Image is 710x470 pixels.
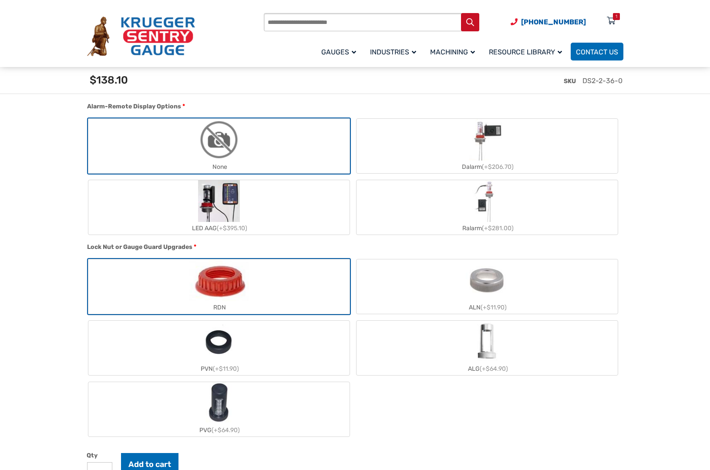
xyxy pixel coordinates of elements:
span: Contact Us [576,48,618,56]
a: Gauges [316,41,365,62]
div: ALG [357,363,618,375]
a: Resource Library [484,41,571,62]
span: (+$206.70) [482,163,514,171]
div: PVG [88,424,350,436]
span: SKU [564,77,576,85]
span: (+$11.90) [481,304,507,311]
span: (+$64.90) [480,365,508,373]
span: Machining [430,48,475,56]
a: Machining [425,41,484,62]
a: Industries [365,41,425,62]
div: None [88,161,350,173]
div: Ralarm [357,222,618,235]
div: ALN [357,301,618,314]
label: Dalarm [357,119,618,173]
div: Dalarm [357,161,618,173]
div: RDN [88,301,350,314]
span: Alarm-Remote Display Options [87,103,181,110]
label: PVN [88,321,350,375]
span: Gauges [321,48,356,56]
div: LED AAG [88,222,350,235]
label: RDN [88,259,350,314]
img: Krueger Sentry Gauge [87,17,195,57]
a: Contact Us [571,43,623,60]
abbr: required [194,242,196,252]
label: LED AAG [88,180,350,235]
span: Lock Nut or Gauge Guard Upgrades [87,243,192,251]
span: (+$64.90) [212,426,240,434]
span: Industries [370,48,416,56]
div: 1 [616,13,617,20]
span: (+$281.00) [482,225,514,232]
label: None [88,119,350,173]
span: (+$11.90) [213,365,239,373]
span: DS2-2-36-0 [582,77,623,85]
span: [PHONE_NUMBER] [521,18,586,26]
abbr: required [182,102,185,111]
div: PVN [88,363,350,375]
a: Phone Number (920) 434-8860 [511,17,586,27]
span: Resource Library [489,48,562,56]
span: (+$395.10) [217,225,247,232]
label: Ralarm [357,180,618,235]
label: PVG [88,382,350,436]
label: ALG [357,321,618,375]
label: ALN [357,259,618,314]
